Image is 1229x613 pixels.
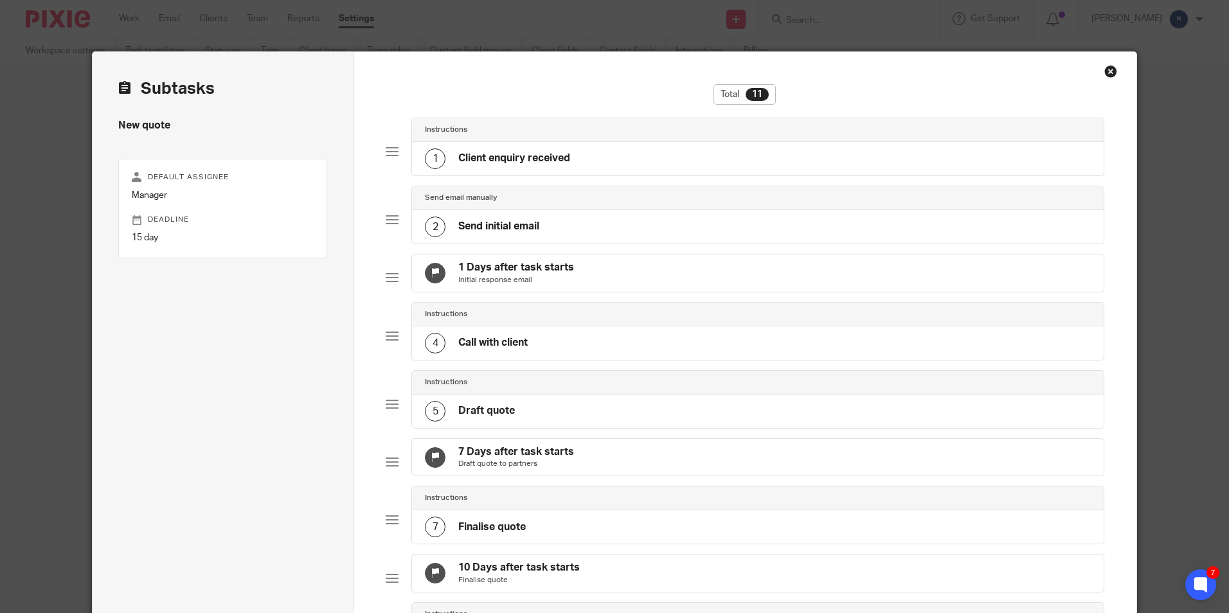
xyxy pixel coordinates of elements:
[132,172,314,182] p: Default assignee
[458,261,574,274] h4: 1 Days after task starts
[458,220,539,233] h4: Send initial email
[458,520,526,534] h4: Finalise quote
[118,78,215,100] h2: Subtasks
[425,377,467,387] h4: Instructions
[713,84,776,105] div: Total
[458,445,574,459] h4: 7 Days after task starts
[425,517,445,537] div: 7
[425,493,467,503] h4: Instructions
[425,401,445,422] div: 5
[1207,566,1219,579] div: 7
[425,217,445,237] div: 2
[458,575,580,585] p: Finalise quote
[425,333,445,353] div: 4
[458,561,580,574] h4: 10 Days after task starts
[425,125,467,135] h4: Instructions
[132,231,314,244] p: 15 day
[132,189,314,202] p: Manager
[132,215,314,225] p: Deadline
[458,404,515,418] h4: Draft quote
[458,459,574,469] p: Draft quote to partners
[458,336,528,350] h4: Call with client
[746,88,769,101] div: 11
[1104,65,1117,78] div: Close this dialog window
[458,152,570,165] h4: Client enquiry received
[425,193,497,203] h4: Send email manually
[458,275,574,285] p: Initial response email
[425,309,467,319] h4: Instructions
[425,148,445,169] div: 1
[118,119,327,132] h4: New quote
